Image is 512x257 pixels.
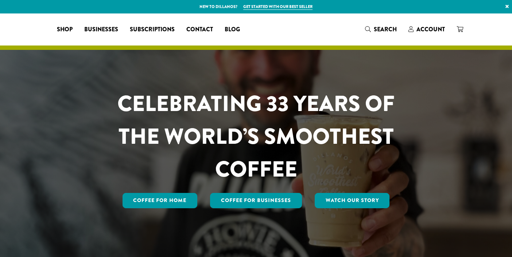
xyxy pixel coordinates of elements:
span: Search [374,25,397,33]
span: Subscriptions [130,25,175,34]
a: Search [359,23,403,35]
span: Blog [225,25,240,34]
h1: CELEBRATING 33 YEARS OF THE WORLD’S SMOOTHEST COFFEE [96,87,416,186]
span: Businesses [84,25,118,34]
span: Contact [186,25,213,34]
a: Watch Our Story [315,193,390,208]
span: Account [416,25,445,33]
a: Shop [51,24,78,35]
a: Coffee For Businesses [210,193,302,208]
a: Coffee for Home [123,193,198,208]
span: Shop [57,25,73,34]
a: Get started with our best seller [243,4,313,10]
